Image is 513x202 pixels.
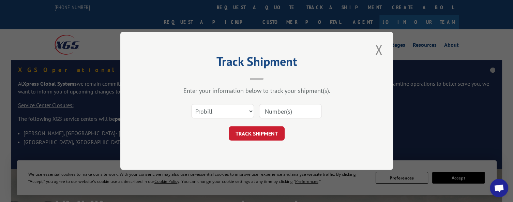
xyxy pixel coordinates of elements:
a: Open chat [490,179,508,197]
button: TRACK SHIPMENT [229,127,285,141]
button: Close modal [373,40,384,59]
input: Number(s) [259,104,322,119]
div: Enter your information below to track your shipment(s). [154,87,359,95]
h2: Track Shipment [154,57,359,70]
